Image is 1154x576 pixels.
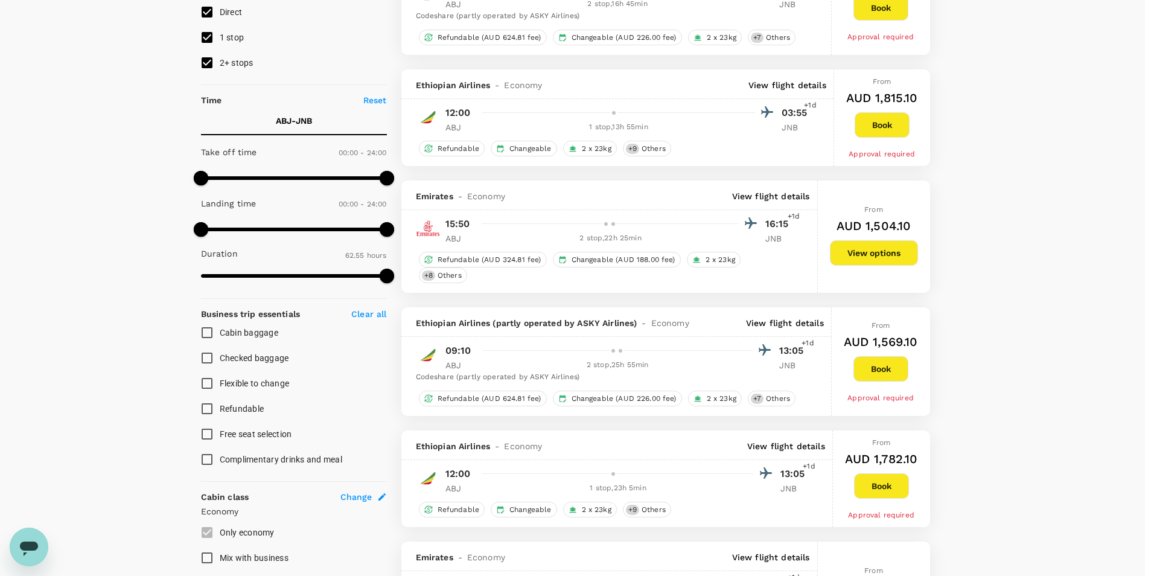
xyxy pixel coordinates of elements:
button: Book [854,473,909,499]
p: View flight details [748,79,826,91]
span: Free seat selection [220,429,292,439]
span: Others [433,270,467,281]
p: Time [201,94,222,106]
span: - [453,551,467,563]
span: Economy [504,79,542,91]
span: Changeable [505,505,556,515]
span: 2 x 23kg [577,144,616,154]
span: - [637,317,651,329]
span: Refundable (AUD 324.81 fee) [433,255,546,265]
button: Book [853,356,908,382]
p: ABJ [445,359,476,371]
span: + 9 [626,505,639,515]
h6: AUD 1,569.10 [844,332,918,351]
p: ABJ - JNB [276,115,312,127]
span: 2+ stops [220,58,253,68]
p: Duration [201,248,238,260]
img: ET [416,466,440,490]
p: ABJ [445,482,476,494]
span: From [872,321,890,330]
span: + 7 [751,394,763,404]
span: Refundable (AUD 624.81 fee) [433,33,546,43]
span: - [490,440,504,452]
span: Change [340,491,372,503]
span: Checked baggage [220,353,289,363]
span: + 9 [626,144,639,154]
img: EK [416,216,440,240]
span: Approval required [848,511,914,519]
span: 2 x 23kg [701,255,740,265]
span: +1d [802,338,814,350]
span: - [490,79,504,91]
p: JNB [779,359,809,371]
span: Ethiopian Airlines (partly operated by ASKY Airlines) [416,317,637,329]
span: From [864,205,883,214]
span: Mix with business [220,553,288,563]
p: Reset [363,94,387,106]
span: 00:00 - 24:00 [339,149,387,157]
h6: AUD 1,504.10 [837,216,911,235]
span: Others [637,144,671,154]
span: 2 x 23kg [702,394,741,404]
span: From [872,438,891,447]
span: Emirates [416,190,453,202]
div: Codeshare (partly operated by ASKY Airlines) [416,371,809,383]
span: Changeable [505,144,556,154]
button: View options [830,240,918,266]
span: Refundable (AUD 624.81 fee) [433,394,546,404]
p: ABJ [445,121,476,133]
p: 09:10 [445,344,471,358]
img: ET [416,105,440,129]
p: 16:15 [765,217,795,231]
p: Take off time [201,146,257,158]
span: +1d [803,461,815,473]
p: JNB [780,482,811,494]
span: Refundable [433,505,485,515]
h6: AUD 1,815.10 [846,88,918,107]
span: Only economy [220,528,275,537]
span: Changeable (AUD 226.00 fee) [567,33,681,43]
p: 12:00 [445,106,471,120]
p: Clear all [351,308,386,320]
img: ET [416,343,440,367]
span: 00:00 - 24:00 [339,200,387,208]
strong: Business trip essentials [201,309,301,319]
span: Changeable (AUD 226.00 fee) [567,394,681,404]
span: Economy [651,317,689,329]
span: Flexible to change [220,379,290,388]
div: Codeshare (partly operated by ASKY Airlines) [416,10,809,22]
span: Ethiopian Airlines [416,440,491,452]
span: Refundable [433,144,485,154]
p: 13:05 [780,467,811,481]
span: Emirates [416,551,453,563]
span: + 7 [751,33,763,43]
span: 2 x 23kg [702,33,741,43]
span: Others [761,33,795,43]
span: 2 x 23kg [577,505,616,515]
div: 1 stop , 13h 55min [483,121,755,133]
div: 2 stop , 25h 55min [483,359,753,371]
span: - [453,190,467,202]
p: 03:55 [782,106,812,120]
span: Refundable [220,404,264,414]
p: View flight details [732,190,810,202]
span: Cabin baggage [220,328,278,338]
p: ABJ [445,232,476,245]
span: Approval required [847,33,914,41]
span: + 8 [422,270,435,281]
p: 12:00 [445,467,471,481]
span: Complimentary drinks and meal [220,455,342,464]
p: JNB [765,232,795,245]
span: Others [637,505,671,515]
span: Direct [220,7,243,17]
span: +1d [804,100,816,112]
button: Book [855,112,910,138]
span: Changeable (AUD 188.00 fee) [567,255,680,265]
span: Ethiopian Airlines [416,79,491,91]
span: From [873,77,891,86]
p: JNB [782,121,812,133]
span: From [864,566,883,575]
span: Others [761,394,795,404]
span: Approval required [847,394,914,402]
div: 1 stop , 23h 5min [483,482,754,494]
